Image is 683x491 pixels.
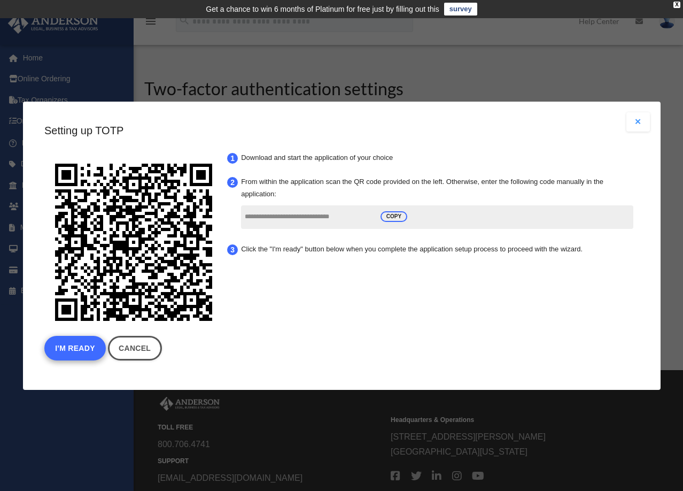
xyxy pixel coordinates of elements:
span: COPY [380,211,407,222]
div: Get a chance to win 6 months of Platinum for free just by filling out this [206,3,439,16]
a: survey [444,3,477,16]
img: svg+xml;base64,PHN2ZyB4bWxucz0iaHR0cDovL3d3dy53My5vcmcvMjAwMC9zdmciIHhtbG5zOnhsaW5rPSJodHRwOi8vd3... [48,157,219,328]
button: I'm Ready [44,336,106,360]
li: Download and start the application of your choice [238,149,636,167]
li: From within the application scan the QR code provided on the left. Otherwise, enter the following... [238,172,636,234]
h3: Setting up TOTP [44,123,639,138]
a: Cancel [107,336,161,360]
li: Click the "I'm ready" button below when you complete the application setup process to proceed wit... [238,240,636,258]
div: close [673,2,680,8]
button: Close modal [626,112,650,132]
